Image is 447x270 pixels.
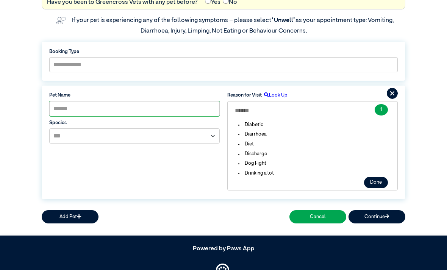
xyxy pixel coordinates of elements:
[234,140,259,148] li: Diet
[49,48,398,55] label: Booking Type
[234,160,271,167] li: Dog Fight
[364,177,388,188] button: Done
[271,17,295,23] span: “Unwell”
[227,92,262,99] label: Reason for Visit
[234,150,272,158] li: Discharge
[234,121,268,128] li: Diabetic
[42,210,98,223] button: Add Pet
[262,92,288,99] label: Look Up
[234,131,272,138] li: Diarrhoea
[42,245,405,253] h5: Powered by Paws App
[49,119,220,126] label: Species
[289,210,346,223] button: Cancel
[53,14,68,27] img: vet
[49,92,220,99] label: Pet Name
[234,170,279,177] li: Drinking a lot
[375,104,388,115] button: 1
[72,17,395,34] label: If your pet is experiencing any of the following symptoms – please select as your appointment typ...
[349,210,405,223] button: Continue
